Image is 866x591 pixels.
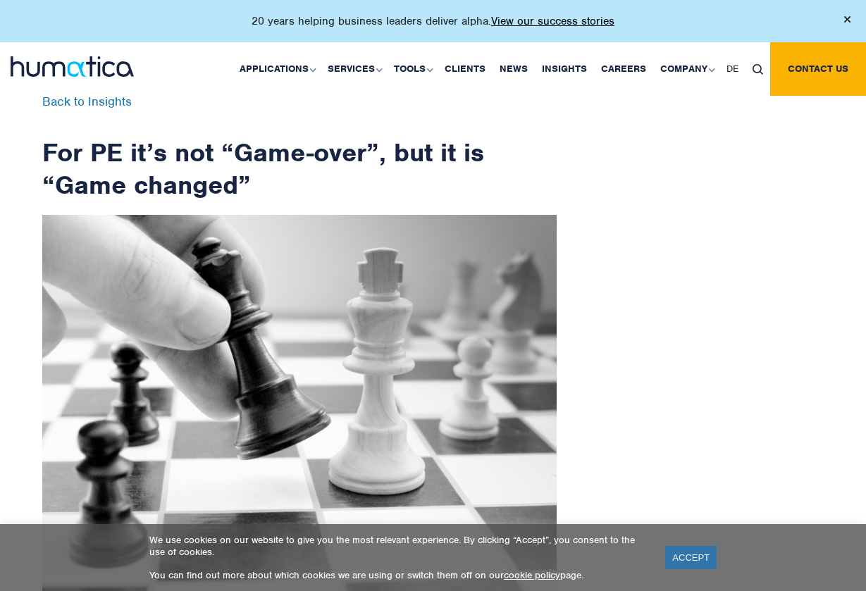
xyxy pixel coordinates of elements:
[321,42,387,96] a: Services
[594,42,653,96] a: Careers
[770,42,866,96] a: Contact us
[387,42,438,96] a: Tools
[233,42,321,96] a: Applications
[252,14,614,28] p: 20 years helping business leaders deliver alpha.
[719,42,746,96] a: DE
[11,56,134,77] img: logo
[535,42,594,96] a: Insights
[753,64,763,75] img: search_icon
[438,42,493,96] a: Clients
[491,14,614,28] a: View our success stories
[504,569,560,581] a: cookie policy
[726,63,738,75] span: DE
[493,42,535,96] a: News
[653,42,719,96] a: Company
[42,94,132,109] a: Back to Insights
[665,546,717,569] a: ACCEPT
[42,96,557,201] h1: For PE it’s not “Game-over”, but it is “Game changed”
[149,534,648,558] p: We use cookies on our website to give you the most relevant experience. By clicking “Accept”, you...
[149,569,648,581] p: You can find out more about which cookies we are using or switch them off on our page.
